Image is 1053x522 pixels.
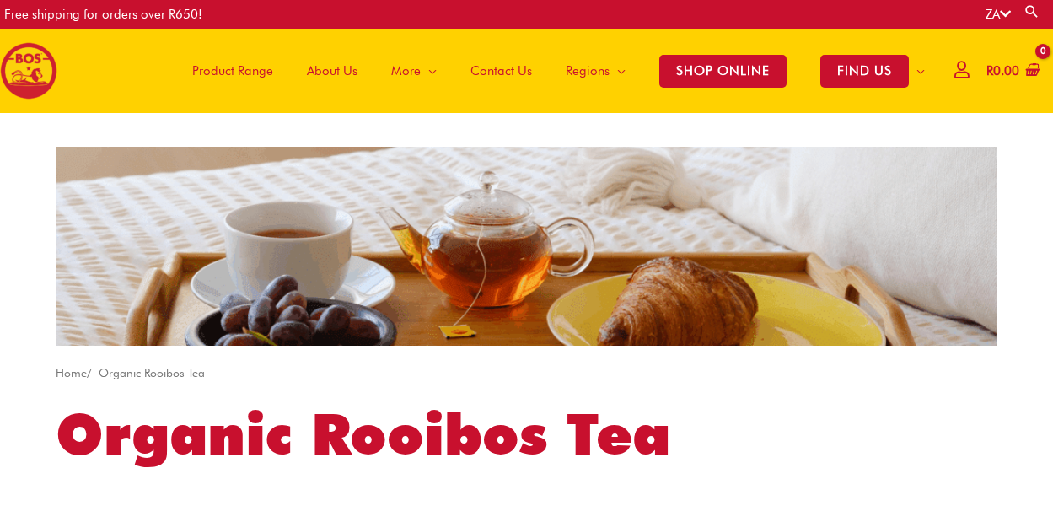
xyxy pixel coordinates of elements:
a: SHOP ONLINE [642,29,803,113]
span: R [986,63,993,78]
a: View Shopping Cart, empty [983,52,1040,90]
a: Regions [549,29,642,113]
span: Regions [566,46,610,96]
a: About Us [290,29,374,113]
span: Contact Us [470,46,532,96]
nav: Breadcrumb [56,363,997,384]
span: FIND US [820,55,909,88]
a: ZA [986,7,1011,22]
a: Home [56,366,87,379]
a: More [374,29,454,113]
nav: Site Navigation [163,29,942,113]
img: sa website cateogry banner tea [56,147,997,346]
a: Search button [1023,3,1040,19]
a: Contact Us [454,29,549,113]
span: About Us [307,46,357,96]
span: More [391,46,421,96]
bdi: 0.00 [986,63,1019,78]
span: SHOP ONLINE [659,55,787,88]
span: Product Range [192,46,273,96]
h1: Organic Rooibos Tea [56,395,997,474]
a: Product Range [175,29,290,113]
